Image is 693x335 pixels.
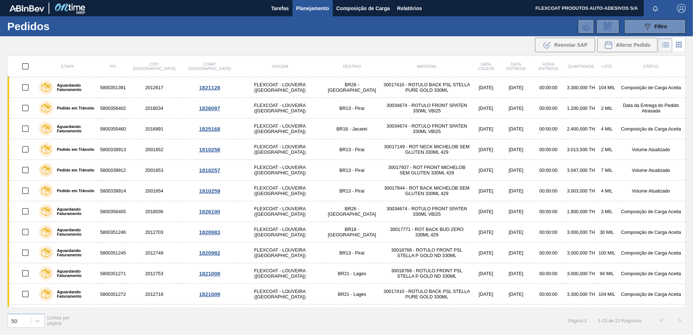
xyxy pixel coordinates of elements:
div: Solicitação de Revisão de Pedidos [596,19,619,34]
span: Tarefas [271,4,289,13]
label: Aguardando Faturamento [53,228,96,236]
td: [DATE] [500,139,532,160]
a: Aguardando Faturamento58003554602016891FLEXCOAT - LOUVEIRA ([GEOGRAPHIC_DATA])BR16 - Jacareí30034... [8,119,686,139]
td: 30017410 - ROTULO BACK PSL STELLA PURE GOLD 330ML [382,77,472,98]
td: 3.013,500 TH [565,139,597,160]
td: Composição de Carga Aceita [617,222,685,243]
td: 4 MIL [597,181,617,201]
td: 2012703 [127,222,182,243]
span: Página : 1 [568,318,587,323]
a: Aguardando Faturamento58003512462012703FLEXCOAT - LOUVEIRA ([GEOGRAPHIC_DATA])BR18 - [GEOGRAPHIC_... [8,222,686,243]
td: 2.400,000 TH [565,119,597,139]
td: Data da Entrega do Pedido Atrasada [617,98,685,119]
div: 1821008 [183,270,237,277]
span: Data entrega [506,62,526,71]
span: Lote [602,64,612,69]
td: 5800351245 [99,243,127,263]
td: BR21 - Lages [322,263,382,284]
td: [DATE] [500,77,532,98]
td: BR13 - Piraí [322,305,382,325]
div: 1826097 [183,105,237,111]
td: [DATE] [500,181,532,201]
td: 4 MIL [597,119,617,139]
div: 50 [11,318,17,324]
td: 00:00:00 [532,119,565,139]
td: [DATE] [472,181,500,201]
td: FLEXCOAT - LOUVEIRA ([GEOGRAPHIC_DATA]) [238,243,322,263]
span: Destino [343,64,361,69]
div: 1820983 [183,229,237,235]
td: 30018768 - ROTULO FRONT PSL STELLA P GOLD ND 330ML [382,243,472,263]
div: Alterar Pedido [597,38,657,52]
button: > [671,311,689,330]
td: 5800356402 [99,98,127,119]
td: [DATE] [472,243,500,263]
td: 1.800,000 TH [565,201,597,222]
td: Composição de Carga Aceita [617,119,685,139]
label: Aguardando Faturamento [53,290,96,298]
td: BR26 - [GEOGRAPHIC_DATA] [322,77,382,98]
label: Pedido em Trânsito [53,147,94,152]
td: 2012753 [127,263,182,284]
div: 1825168 [183,126,237,132]
td: 3 MIL [597,201,617,222]
td: 2016891 [127,119,182,139]
td: [DATE] [500,305,532,325]
td: [DATE] [472,201,500,222]
a: Aguardando Faturamento58003513912012617FLEXCOAT - LOUVEIRA ([GEOGRAPHIC_DATA])BR26 - [GEOGRAPHIC_... [8,77,686,98]
td: BR18 - [GEOGRAPHIC_DATA] [322,222,382,243]
td: 94 MIL [597,305,617,325]
a: Pedido em Trânsito58003564022018034FLEXCOAT - LOUVEIRA ([GEOGRAPHIC_DATA])BR13 - Piraí30034674 - ... [8,98,686,119]
td: 00:00:00 [532,98,565,119]
div: 1810259 [183,188,237,194]
h1: Pedidos [7,22,116,30]
td: 5800351246 [99,222,127,243]
span: Comp. [GEOGRAPHIC_DATA] [188,62,231,71]
td: 5800351272 [99,284,127,305]
td: 1.200,000 TH [565,98,597,119]
span: 1 - 23 de 23 Registros [598,318,642,323]
span: Relatórios [397,4,422,13]
span: Cód. [GEOGRAPHIC_DATA] [133,62,175,71]
td: [DATE] [500,222,532,243]
td: 30034674 - ROTULO FRONT SPATEN 330ML VBI25 [382,98,472,119]
td: 30034674 - ROTULO FRONT SPATEN 330ML VBI25 [382,201,472,222]
a: Aguardando Faturamento58003564052018036FLEXCOAT - LOUVEIRA ([GEOGRAPHIC_DATA])BR26 - [GEOGRAPHIC_... [8,201,686,222]
td: BR13 - Piraí [322,160,382,181]
label: Aguardando Faturamento [53,207,96,216]
img: Logout [677,4,686,13]
td: 2012742 [127,305,182,325]
td: Composição de Carga Aceita [617,201,685,222]
td: FLEXCOAT - LOUVEIRA ([GEOGRAPHIC_DATA]) [238,98,322,119]
td: FLEXCOAT - LOUVEIRA ([GEOGRAPHIC_DATA]) [238,305,322,325]
td: 5800351391 [99,77,127,98]
span: Composição de Carga [336,4,390,13]
div: Importar Negociações dos Pedidos [578,19,594,34]
span: Alterar Pedido [616,42,651,48]
td: BR13 - Piraí [322,98,382,119]
td: 00:00:00 [532,222,565,243]
div: 1821009 [183,291,237,297]
button: < [652,311,671,330]
td: 00:00:00 [532,160,565,181]
td: [DATE] [500,243,532,263]
td: 2 MIL [597,98,617,119]
a: Aguardando Faturamento58003512712012753FLEXCOAT - LOUVEIRA ([GEOGRAPHIC_DATA])BR21 - Lages3001876... [8,263,686,284]
td: 7 MIL [597,160,617,181]
img: TNhmsLtSVTkK8tSr43FrP2fwEKptu5GPRR3wAAAABJRU5ErkJggg== [9,5,44,12]
a: Aguardando Faturamento58003512722012718FLEXCOAT - LOUVEIRA ([GEOGRAPHIC_DATA])BR21 - Lages3001741... [8,284,686,305]
td: 104 MIL [597,284,617,305]
td: FLEXCOAT - LOUVEIRA ([GEOGRAPHIC_DATA]) [238,181,322,201]
td: 00:00:00 [532,263,565,284]
td: Volume Atualizado [617,139,685,160]
label: Aguardando Faturamento [53,248,96,257]
a: Pedido em Trânsito58003399122001653FLEXCOAT - LOUVEIRA ([GEOGRAPHIC_DATA])BR13 - Piraí30017937 - ... [8,160,686,181]
a: Pedido em Trânsito58003399142001654FLEXCOAT - LOUVEIRA ([GEOGRAPHIC_DATA])BR13 - Piraí30017944 - ... [8,181,686,201]
span: Reenviar SAP [554,42,588,48]
td: 30017937 - ROT FRONT MICHELOB SEM GLUTEN 330ML 429 [382,160,472,181]
td: 00:00:00 [532,201,565,222]
td: [DATE] [472,305,500,325]
div: Visão em Cards [672,38,686,52]
div: 1826100 [183,208,237,215]
td: [DATE] [472,77,500,98]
